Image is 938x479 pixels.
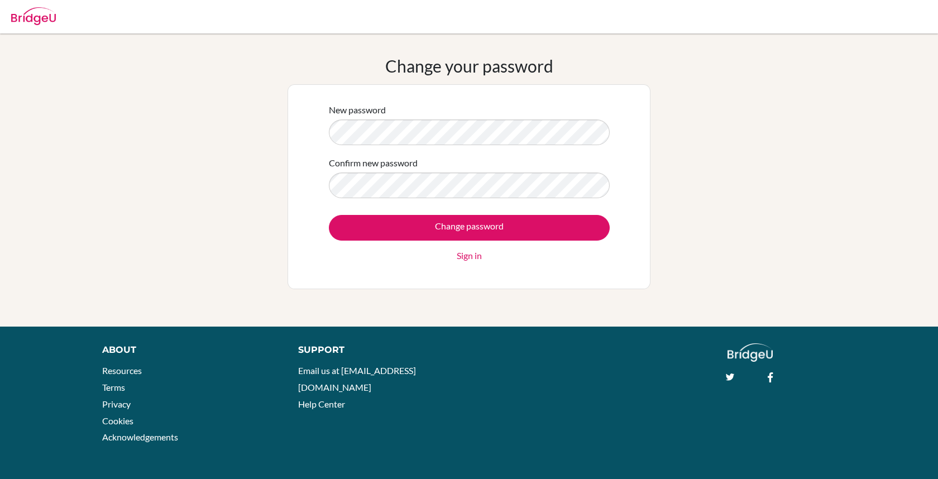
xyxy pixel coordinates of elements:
[102,382,125,392] a: Terms
[102,365,142,376] a: Resources
[298,365,416,392] a: Email us at [EMAIL_ADDRESS][DOMAIN_NAME]
[329,215,610,241] input: Change password
[11,7,56,25] img: Bridge-U
[457,249,482,262] a: Sign in
[102,415,133,426] a: Cookies
[102,343,273,357] div: About
[329,103,386,117] label: New password
[298,343,457,357] div: Support
[298,399,345,409] a: Help Center
[102,399,131,409] a: Privacy
[385,56,553,76] h1: Change your password
[102,432,178,442] a: Acknowledgements
[329,156,418,170] label: Confirm new password
[728,343,773,362] img: logo_white@2x-f4f0deed5e89b7ecb1c2cc34c3e3d731f90f0f143d5ea2071677605dd97b5244.png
